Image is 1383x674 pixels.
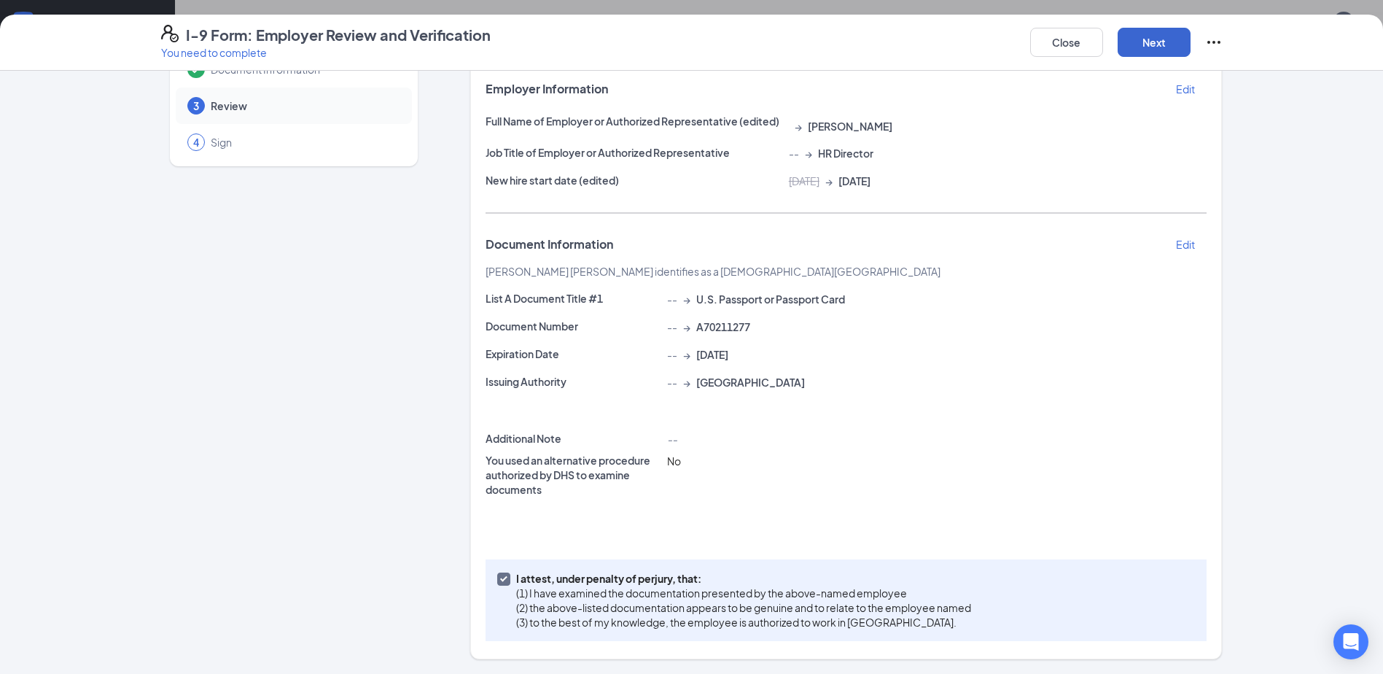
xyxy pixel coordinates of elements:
p: Edit [1176,237,1195,252]
p: Edit [1176,82,1195,96]
span: -- [667,433,677,446]
span: → [683,347,690,362]
span: HR Director [818,146,873,160]
span: -- [789,146,799,160]
p: (3) to the best of my knowledge, the employee is authorized to work in [GEOGRAPHIC_DATA]. [516,615,971,630]
p: You need to complete [161,45,491,60]
span: [PERSON_NAME] [PERSON_NAME] identifies as a [DEMOGRAPHIC_DATA][GEOGRAPHIC_DATA] [486,265,940,278]
svg: FormI9EVerifyIcon [161,25,179,42]
span: → [805,146,812,160]
p: New hire start date (edited) [486,173,783,187]
p: (2) the above-listed documentation appears to be genuine and to relate to the employee named [516,600,971,615]
span: U.S. Passport or Passport Card [696,292,845,306]
p: You used an alternative procedure authorized by DHS to examine documents [486,453,661,497]
button: Next [1118,28,1191,57]
span: Document Information [486,237,613,252]
span: A70211277 [696,319,750,334]
p: Additional Note [486,431,661,446]
span: Sign [211,135,397,150]
div: Open Intercom Messenger [1333,624,1368,659]
p: (1) I have examined the documentation presented by the above-named employee [516,586,971,600]
span: -- [667,375,677,390]
span: Review [211,98,397,113]
span: [PERSON_NAME] [808,119,892,133]
p: Job Title of Employer or Authorized Representative [486,145,783,160]
p: I attest, under penalty of perjury, that: [516,571,971,586]
span: -- [667,347,677,362]
p: Document Number [486,319,661,333]
span: [DATE] [838,174,870,188]
h4: I-9 Form: Employer Review and Verification [186,25,491,45]
span: → [795,119,802,133]
span: 3 [193,98,199,113]
span: 4 [193,135,199,150]
span: → [683,292,690,306]
p: Expiration Date [486,346,661,361]
span: Employer Information [486,82,608,96]
span: -- [667,292,677,306]
span: No [667,454,681,468]
span: -- [667,319,677,334]
span: → [825,174,833,188]
span: [DATE] [696,347,728,362]
span: → [683,375,690,390]
svg: Ellipses [1205,34,1223,51]
span: [DATE] [789,174,819,188]
p: List A Document Title #1 [486,291,661,306]
span: [GEOGRAPHIC_DATA] [696,375,805,390]
p: Issuing Authority [486,374,661,389]
button: Close [1030,28,1103,57]
p: Full Name of Employer or Authorized Representative (edited) [486,114,783,128]
span: → [683,319,690,334]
